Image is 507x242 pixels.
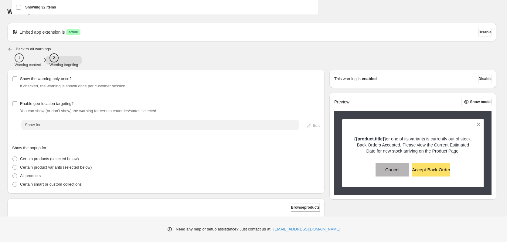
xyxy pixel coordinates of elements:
[334,99,349,105] h2: Preview
[354,136,386,141] strong: {{product.title}}
[7,8,34,15] span: Warnings
[20,173,41,179] p: All products
[334,76,361,82] p: This warning is
[20,76,72,81] span: Show the warning only once?
[478,30,492,35] span: Disable
[20,156,79,161] span: Certain products (selected below)
[20,101,73,106] span: Enable geo-location targeting?
[16,47,51,52] h2: Back to all warnings
[376,163,409,176] button: Cancel
[15,62,41,67] p: Warning content
[353,136,473,154] p: or one of its variants is currently out of stock. Back Orders Accepted. Please view the Current E...
[15,53,24,62] div: 1
[362,76,377,82] strong: enabled
[20,109,156,113] span: You can show (or don't show) the warning for certain countries/states selected
[478,75,492,83] button: Disable
[20,181,82,187] p: Certain smart or custom collections
[19,29,65,35] p: Embed app extension is
[470,99,492,104] span: Show modal
[291,203,320,212] button: Browseproducts
[478,28,492,36] button: Disable
[12,146,47,150] span: Show the popup for:
[20,84,125,88] span: If checked, the warning is shown once per customer session
[25,123,42,127] span: Show for:
[68,30,78,35] span: active
[461,98,492,106] button: Show modal
[25,5,56,10] span: Showing 32 items
[478,76,492,81] span: Disable
[49,62,78,67] p: Warning targeting
[291,205,320,210] span: Browse products
[49,53,59,62] div: 2
[412,163,450,176] button: Accept Back Order
[20,165,92,170] span: Certain product variants (selected below)
[274,226,340,232] a: [EMAIL_ADDRESS][DOMAIN_NAME]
